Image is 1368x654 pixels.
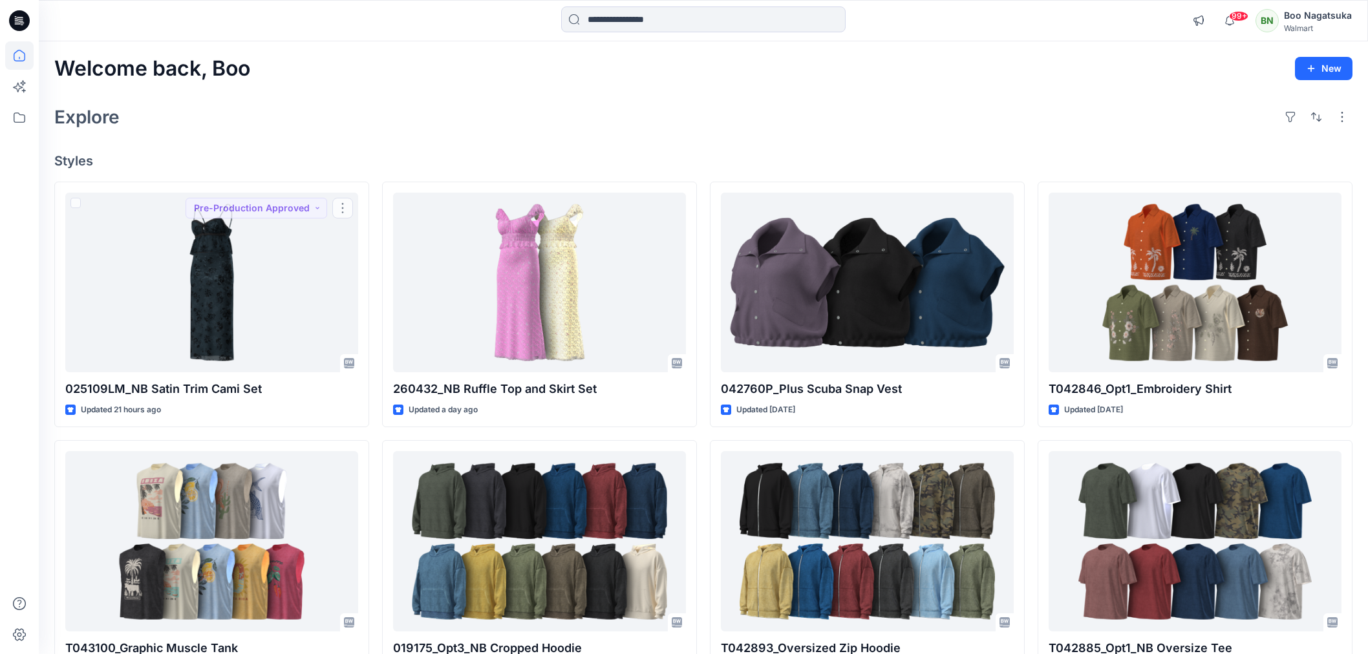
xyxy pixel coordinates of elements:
h4: Styles [54,153,1352,169]
a: 019175_Opt3_NB Cropped Hoodie [393,451,686,631]
div: BN [1256,9,1279,32]
a: 042760P_Plus Scuba Snap Vest [721,193,1014,372]
a: T042846_Opt1_Embroidery Shirt [1049,193,1341,372]
a: T043100_Graphic Muscle Tank [65,451,358,631]
a: T042885_Opt1_NB Oversize Tee [1049,451,1341,631]
p: 260432_NB Ruffle Top and Skirt Set [393,380,686,398]
p: T042846_Opt1_Embroidery Shirt [1049,380,1341,398]
p: Updated a day ago [409,403,478,417]
p: Updated [DATE] [1064,403,1123,417]
a: T042893_Oversized Zip Hoodie [721,451,1014,631]
div: Boo Nagatsuka [1284,8,1352,23]
a: 025109LM_NB Satin Trim Cami Set [65,193,358,372]
p: Updated [DATE] [736,403,795,417]
div: Walmart [1284,23,1352,33]
p: Updated 21 hours ago [81,403,161,417]
p: 025109LM_NB Satin Trim Cami Set [65,380,358,398]
button: New [1295,57,1352,80]
h2: Explore [54,107,120,127]
span: 99+ [1229,11,1248,21]
p: 042760P_Plus Scuba Snap Vest [721,380,1014,398]
a: 260432_NB Ruffle Top and Skirt Set [393,193,686,372]
h2: Welcome back, Boo [54,57,250,81]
